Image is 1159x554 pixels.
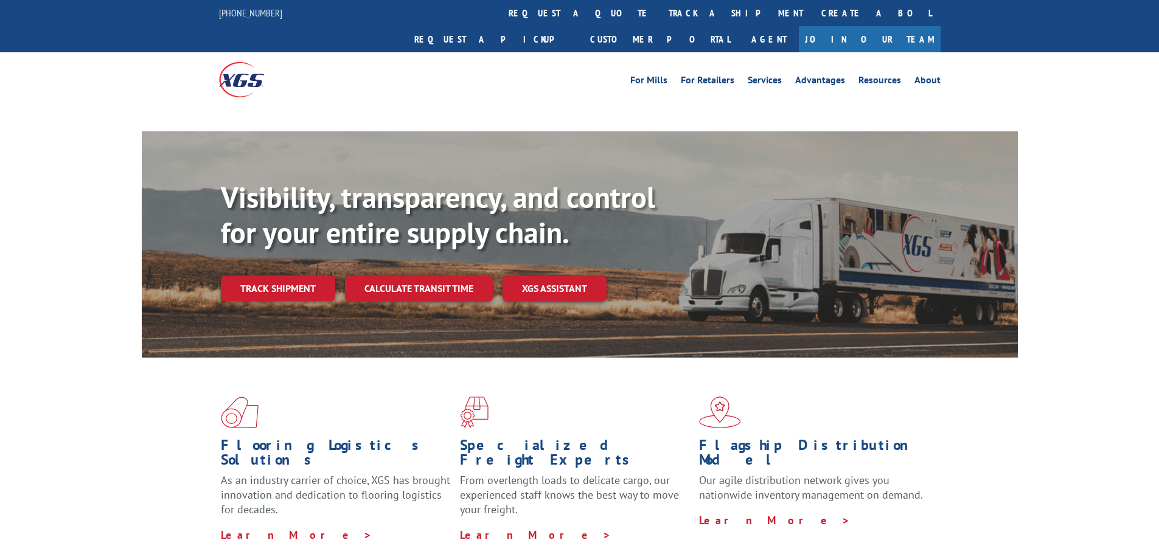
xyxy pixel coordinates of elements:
[345,275,493,302] a: Calculate transit time
[699,473,923,502] span: Our agile distribution network gives you nationwide inventory management on demand.
[219,7,282,19] a: [PHONE_NUMBER]
[221,473,450,516] span: As an industry carrier of choice, XGS has brought innovation and dedication to flooring logistics...
[221,528,372,542] a: Learn More >
[739,26,799,52] a: Agent
[795,75,845,89] a: Advantages
[581,26,739,52] a: Customer Portal
[914,75,941,89] a: About
[699,396,741,428] img: xgs-icon-flagship-distribution-model-red
[460,396,489,428] img: xgs-icon-focused-on-flooring-red
[699,438,929,473] h1: Flagship Distribution Model
[503,275,607,302] a: XGS ASSISTANT
[221,178,655,251] b: Visibility, transparency, and control for your entire supply chain.
[630,75,667,89] a: For Mills
[221,275,335,301] a: Track shipment
[748,75,782,89] a: Services
[799,26,941,52] a: Join Our Team
[460,528,611,542] a: Learn More >
[699,513,851,527] a: Learn More >
[681,75,734,89] a: For Retailers
[460,473,690,527] p: From overlength loads to delicate cargo, our experienced staff knows the best way to move your fr...
[405,26,581,52] a: Request a pickup
[221,438,451,473] h1: Flooring Logistics Solutions
[221,396,259,428] img: xgs-icon-total-supply-chain-intelligence-red
[460,438,690,473] h1: Specialized Freight Experts
[858,75,901,89] a: Resources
